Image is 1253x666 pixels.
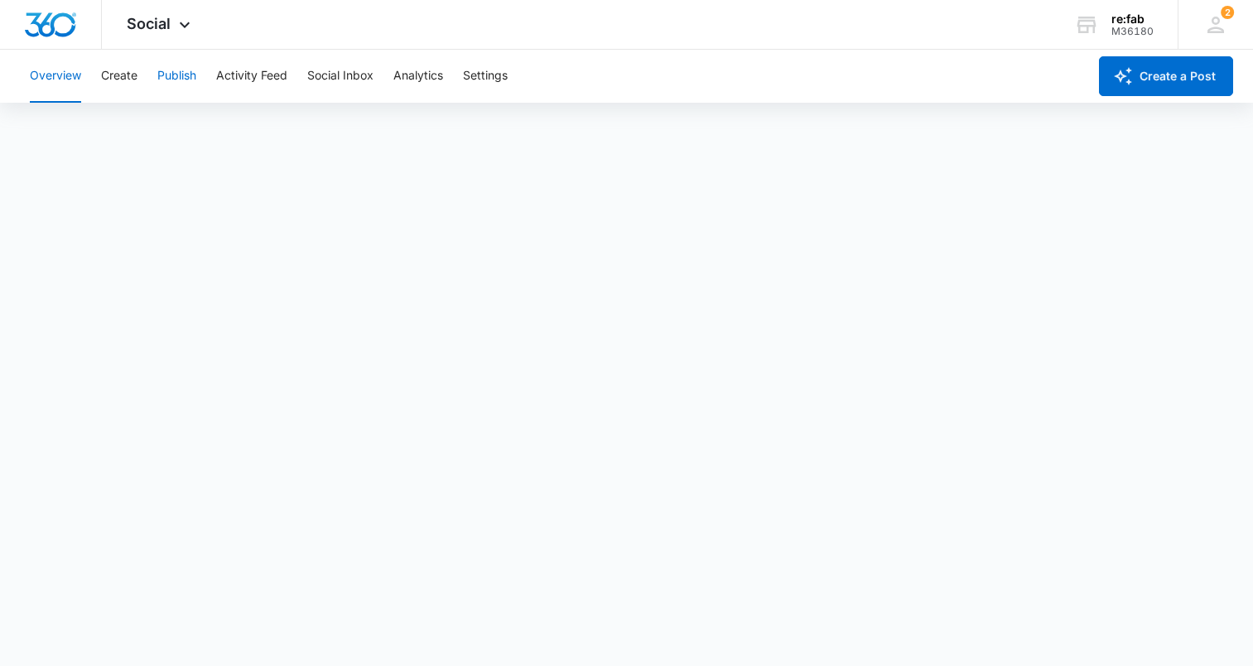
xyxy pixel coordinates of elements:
span: 2 [1221,6,1234,19]
div: account id [1111,26,1154,37]
div: account name [1111,12,1154,26]
button: Social Inbox [307,50,373,103]
span: Social [127,15,171,32]
button: Analytics [393,50,443,103]
button: Settings [463,50,508,103]
button: Publish [157,50,196,103]
button: Activity Feed [216,50,287,103]
button: Overview [30,50,81,103]
div: notifications count [1221,6,1234,19]
button: Create a Post [1099,56,1233,96]
button: Create [101,50,137,103]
